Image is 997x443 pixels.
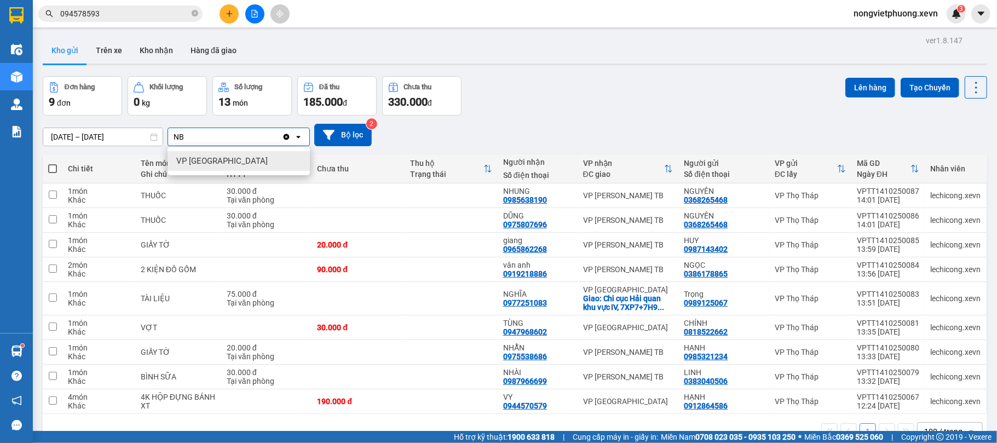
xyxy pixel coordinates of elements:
th: Toggle SortBy [405,154,498,183]
div: Tại văn phòng [227,195,307,204]
span: Miền Nam [661,431,796,443]
div: VP [PERSON_NAME] TB [583,265,673,274]
button: Kho gửi [43,37,87,64]
div: 0912864586 [684,401,728,410]
div: VPTT1410250081 [857,319,919,327]
div: 20.000 đ [227,343,307,352]
div: Khác [68,327,130,336]
span: món [233,99,248,107]
div: lechicong.xevn [930,397,981,406]
li: Số 10 ngõ 15 Ngọc Hồi, Q.[PERSON_NAME], [GEOGRAPHIC_DATA] [102,27,458,41]
button: caret-down [971,4,990,24]
div: VP [GEOGRAPHIC_DATA] [583,285,673,294]
div: Khác [68,298,130,307]
div: ver 1.8.147 [926,34,963,47]
div: Người gửi [684,159,764,168]
div: Chưa thu [404,83,432,91]
div: 30.000 đ [227,368,307,377]
div: 2 món [68,261,130,269]
div: Ghi chú [141,170,216,179]
div: 1 món [68,236,130,245]
svg: open [294,133,303,141]
div: VPTT1410250067 [857,393,919,401]
button: Đã thu185.000đ [297,76,377,116]
div: VP Thọ Tháp [775,372,846,381]
div: VP Thọ Tháp [775,191,846,200]
button: Lên hàng [845,78,895,97]
b: GỬI : VP Thọ Tháp [14,79,137,97]
strong: 1900 633 818 [508,433,555,441]
div: 100 / trang [924,426,963,437]
div: Giao: Chi cục Hải quan khu vực IV, 7XP7+7H9, Đinh Tiên Hoàng, Ninh Khánh, Ninh Bình, Việt Nam [583,294,673,312]
span: đ [343,99,347,107]
div: 20.000 đ [317,240,399,249]
span: caret-down [976,9,986,19]
div: Khác [68,195,130,204]
span: close-circle [192,10,198,16]
div: HUY [684,236,764,245]
div: NGUYÊN [684,211,764,220]
button: Tạo Chuyến [901,78,959,97]
div: 30.000 đ [317,323,399,332]
div: THUỐC [141,216,216,225]
div: 4K HỘP ĐỰNG BÁNH [141,393,216,401]
span: 13 [218,95,230,108]
div: lechicong.xevn [930,323,981,332]
div: Số điện thoại [684,170,764,179]
div: VP Thọ Tháp [775,240,846,249]
div: ĐC giao [583,170,665,179]
div: 12:24 [DATE] [857,401,919,410]
div: 0368265468 [684,220,728,229]
div: NGUYÊN [684,187,764,195]
sup: 3 [958,5,965,13]
div: VP Thọ Tháp [775,265,846,274]
div: 190.000 đ [317,397,399,406]
span: kg [142,99,150,107]
div: NHẪN [503,343,572,352]
span: 9 [49,95,55,108]
div: 1 món [68,319,130,327]
span: plus [226,10,233,18]
div: lechicong.xevn [930,265,981,274]
div: VPTT1410250086 [857,211,919,220]
div: 0944570579 [503,401,547,410]
div: lechicong.xevn [930,240,981,249]
div: 1 món [68,290,130,298]
button: plus [220,4,239,24]
th: Toggle SortBy [769,154,851,183]
input: Tìm tên, số ĐT hoặc mã đơn [60,8,189,20]
div: TÀI LIỆU [141,294,216,303]
div: VP [PERSON_NAME] TB [583,372,673,381]
div: 0977251083 [503,298,547,307]
div: VP Thọ Tháp [775,348,846,356]
div: XT [141,401,216,410]
div: 4 món [68,393,130,401]
div: 0985321234 [684,352,728,361]
div: VP Thọ Tháp [775,216,846,225]
img: icon-new-feature [952,9,961,19]
div: Tại văn phòng [227,377,307,386]
th: Toggle SortBy [578,154,679,183]
div: LINH [684,368,764,377]
div: lechicong.xevn [930,216,981,225]
div: 0386178865 [684,269,728,278]
div: ĐC lấy [775,170,837,179]
span: 330.000 [388,95,428,108]
div: VP nhận [583,159,665,168]
img: warehouse-icon [11,71,22,83]
div: 14:01 [DATE] [857,220,919,229]
span: | [891,431,893,443]
div: 1 món [68,187,130,195]
button: aim [270,4,290,24]
button: Chưa thu330.000đ [382,76,462,116]
div: 0818522662 [684,327,728,336]
span: đơn [57,99,71,107]
div: 14:01 [DATE] [857,195,919,204]
div: 75.000 đ [227,290,307,298]
div: Tại văn phòng [227,220,307,229]
div: VPTT1410250080 [857,343,919,352]
div: VP Thọ Tháp [775,323,846,332]
div: lechicong.xevn [930,372,981,381]
div: 1 món [68,368,130,377]
img: warehouse-icon [11,44,22,55]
